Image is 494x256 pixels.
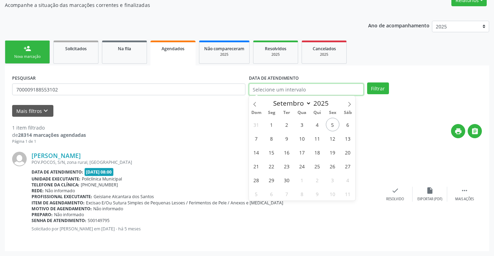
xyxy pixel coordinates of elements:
[18,132,86,138] strong: 28314 marcações agendadas
[340,111,355,115] span: Sáb
[265,159,278,173] span: Setembro 22, 2025
[32,226,378,232] p: Solicitado por [PERSON_NAME] em [DATE] - há 5 meses
[85,168,114,176] span: [DATE] 08:00
[454,127,462,135] i: print
[368,21,430,29] p: Ano de acompanhamento
[32,152,81,159] a: [PERSON_NAME]
[341,173,355,187] span: Outubro 4, 2025
[280,118,294,131] span: Setembro 2, 2025
[258,52,293,57] div: 2025
[307,52,341,57] div: 2025
[94,194,154,200] span: Geislane Alcantara dos Santos
[341,159,355,173] span: Setembro 27, 2025
[280,173,294,187] span: Setembro 30, 2025
[265,145,278,159] span: Setembro 15, 2025
[265,46,286,52] span: Resolvidos
[279,111,294,115] span: Ter
[280,159,294,173] span: Setembro 23, 2025
[249,111,264,115] span: Dom
[12,83,245,95] input: Nome, CNS
[82,176,122,182] span: Policlínica Municipal
[311,132,324,145] span: Setembro 11, 2025
[386,197,404,202] div: Resolvido
[12,105,53,117] button: Mais filtroskeyboard_arrow_down
[12,139,86,144] div: Página 1 de 1
[12,152,27,166] img: img
[118,46,131,52] span: Na fila
[65,46,87,52] span: Solicitados
[249,83,364,95] input: Selecione um intervalo
[391,187,399,194] i: check
[54,212,84,218] span: Não informado
[311,118,324,131] span: Setembro 4, 2025
[264,111,279,115] span: Seg
[86,200,283,206] span: Excisao E/Ou Sutura Simples de Pequenas Lesoes / Ferimentos de Pele / Anexos e [MEDICAL_DATA]
[32,182,79,188] b: Telefone da clínica:
[295,118,309,131] span: Setembro 3, 2025
[310,111,325,115] span: Qui
[32,200,85,206] b: Item de agendamento:
[341,145,355,159] span: Setembro 20, 2025
[32,218,86,223] b: Senha de atendimento:
[270,98,312,108] select: Month
[204,46,244,52] span: Não compareceram
[341,187,355,201] span: Outubro 11, 2025
[468,124,482,138] button: 
[295,159,309,173] span: Setembro 24, 2025
[326,159,339,173] span: Setembro 26, 2025
[265,118,278,131] span: Setembro 1, 2025
[295,173,309,187] span: Outubro 1, 2025
[326,145,339,159] span: Setembro 19, 2025
[455,197,474,202] div: Mais ações
[451,124,465,138] button: print
[341,118,355,131] span: Setembro 6, 2025
[32,169,83,175] b: Data de atendimento:
[45,188,75,194] span: Não informado
[367,82,389,94] button: Filtrar
[10,54,45,59] div: Nova marcação
[250,187,263,201] span: Outubro 5, 2025
[162,46,184,52] span: Agendados
[426,187,434,194] i: insert_drive_file
[311,173,324,187] span: Outubro 2, 2025
[12,124,86,131] div: 1 item filtrado
[32,194,92,200] b: Profissional executante:
[24,45,31,52] div: person_add
[265,173,278,187] span: Setembro 29, 2025
[471,127,479,135] i: 
[265,187,278,201] span: Outubro 6, 2025
[417,197,442,202] div: Exportar (PDF)
[81,182,118,188] span: [PHONE_NUMBER]
[12,73,36,83] label: PESQUISAR
[341,132,355,145] span: Setembro 13, 2025
[311,187,324,201] span: Outubro 9, 2025
[88,218,110,223] span: S00149795
[250,132,263,145] span: Setembro 7, 2025
[250,118,263,131] span: Agosto 31, 2025
[295,187,309,201] span: Outubro 8, 2025
[326,118,339,131] span: Setembro 5, 2025
[32,212,53,218] b: Preparo:
[461,187,468,194] i: 
[42,107,50,115] i: keyboard_arrow_down
[280,132,294,145] span: Setembro 9, 2025
[280,187,294,201] span: Outubro 7, 2025
[12,131,86,139] div: de
[204,52,244,57] div: 2025
[325,111,340,115] span: Sex
[250,159,263,173] span: Setembro 21, 2025
[265,132,278,145] span: Setembro 8, 2025
[249,73,299,83] label: DATA DE ATENDIMENTO
[311,159,324,173] span: Setembro 25, 2025
[5,1,344,9] p: Acompanhe a situação das marcações correntes e finalizadas
[32,176,80,182] b: Unidade executante:
[250,145,263,159] span: Setembro 14, 2025
[32,188,44,194] b: Rede:
[326,173,339,187] span: Outubro 3, 2025
[250,173,263,187] span: Setembro 28, 2025
[295,132,309,145] span: Setembro 10, 2025
[311,99,334,108] input: Year
[295,145,309,159] span: Setembro 17, 2025
[326,187,339,201] span: Outubro 10, 2025
[311,145,324,159] span: Setembro 18, 2025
